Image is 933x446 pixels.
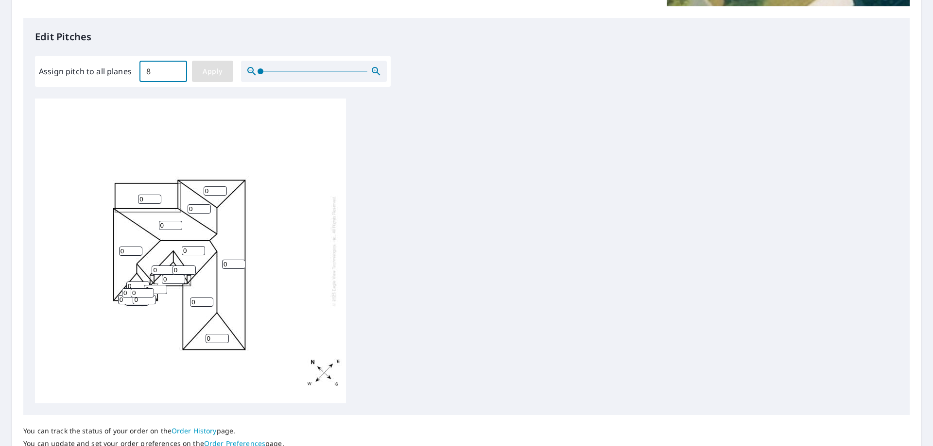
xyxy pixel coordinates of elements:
label: Assign pitch to all planes [39,66,132,77]
span: Apply [200,66,225,78]
input: 00.0 [139,58,187,85]
a: Order History [172,426,217,435]
button: Apply [192,61,233,82]
p: Edit Pitches [35,30,898,44]
p: You can track the status of your order on the page. [23,427,284,435]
